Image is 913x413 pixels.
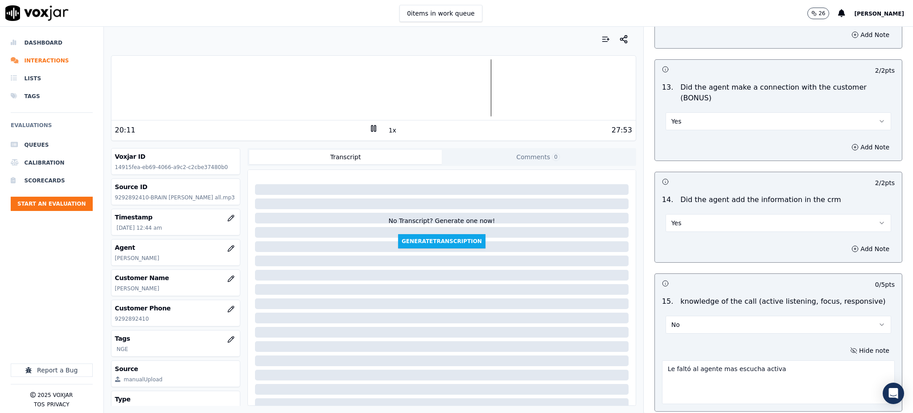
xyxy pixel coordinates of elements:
[11,136,93,154] a: Queues
[671,219,682,227] span: Yes
[11,120,93,136] h6: Evaluations
[807,8,829,19] button: 26
[47,401,69,408] button: Privacy
[875,66,895,75] p: 2 / 2 pts
[117,224,237,231] p: [DATE] 12:44 am
[115,273,237,282] h3: Customer Name
[846,141,895,153] button: Add Note
[34,401,45,408] button: TOS
[552,153,560,161] span: 0
[11,172,93,190] a: Scorecards
[387,124,398,136] button: 1x
[115,255,237,262] p: [PERSON_NAME]
[115,194,237,201] p: 9292892410-BRAIN [PERSON_NAME] all.mp3
[846,243,895,255] button: Add Note
[11,52,93,70] a: Interactions
[11,87,93,105] a: Tags
[845,344,895,357] button: Hide note
[115,304,237,313] h3: Customer Phone
[399,5,482,22] button: 0items in work queue
[658,82,677,103] p: 13 .
[124,376,163,383] div: manualUpload
[115,285,237,292] p: [PERSON_NAME]
[115,395,237,404] h3: Type
[680,194,841,205] p: Did the agent add the information in the crm
[11,154,93,172] a: Calibration
[11,70,93,87] a: Lists
[671,117,682,126] span: Yes
[846,29,895,41] button: Add Note
[11,34,93,52] a: Dashboard
[875,178,895,187] p: 2 / 2 pts
[5,5,69,21] img: voxjar logo
[115,152,237,161] h3: Voxjar ID
[11,197,93,211] button: Start an Evaluation
[883,383,904,404] div: Open Intercom Messenger
[854,8,913,19] button: [PERSON_NAME]
[680,296,885,307] p: knowledge of the call (active listening, focus, responsive)
[11,363,93,377] button: Report a Bug
[658,296,677,307] p: 15 .
[115,182,237,191] h3: Source ID
[249,150,442,164] button: Transcript
[398,234,485,248] button: GenerateTranscription
[115,164,237,171] p: 14915fea-eb69-4066-a9c2-c2cbe37480b0
[115,334,237,343] h3: Tags
[658,194,677,205] p: 14 .
[854,11,904,17] span: [PERSON_NAME]
[680,82,895,103] p: Did the agent make a connection with the customer (BONUS)
[612,125,632,136] div: 27:53
[115,315,237,322] p: 9292892410
[117,346,237,353] p: NGE
[442,150,634,164] button: Comments
[671,320,680,329] span: No
[807,8,838,19] button: 26
[875,280,895,289] p: 0 / 5 pts
[115,364,237,373] h3: Source
[115,125,136,136] div: 20:11
[818,10,825,17] p: 26
[388,216,495,234] div: No Transcript? Generate one now!
[115,213,237,222] h3: Timestamp
[115,243,237,252] h3: Agent
[37,392,73,399] p: 2025 Voxjar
